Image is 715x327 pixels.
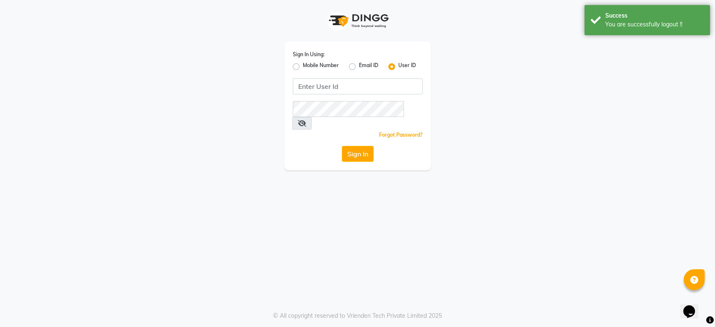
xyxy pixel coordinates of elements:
[293,51,325,58] label: Sign In Using:
[303,62,339,72] label: Mobile Number
[605,11,704,20] div: Success
[293,78,423,94] input: Username
[293,101,404,117] input: Username
[379,132,423,138] a: Forgot Password?
[605,20,704,29] div: You are successfully logout !!
[324,8,391,33] img: logo1.svg
[398,62,416,72] label: User ID
[342,146,374,162] button: Sign In
[680,293,707,319] iframe: chat widget
[359,62,378,72] label: Email ID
